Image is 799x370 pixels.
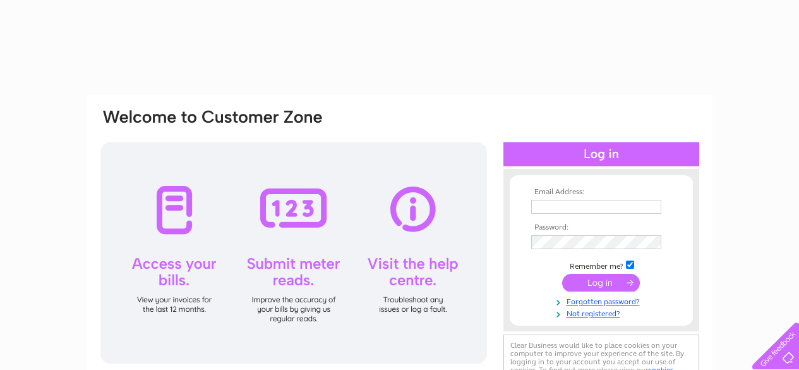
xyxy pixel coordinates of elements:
a: Not registered? [531,307,675,319]
a: Forgotten password? [531,295,675,307]
th: Password: [528,223,675,232]
td: Remember me? [528,259,675,271]
input: Submit [562,274,640,292]
th: Email Address: [528,188,675,197]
